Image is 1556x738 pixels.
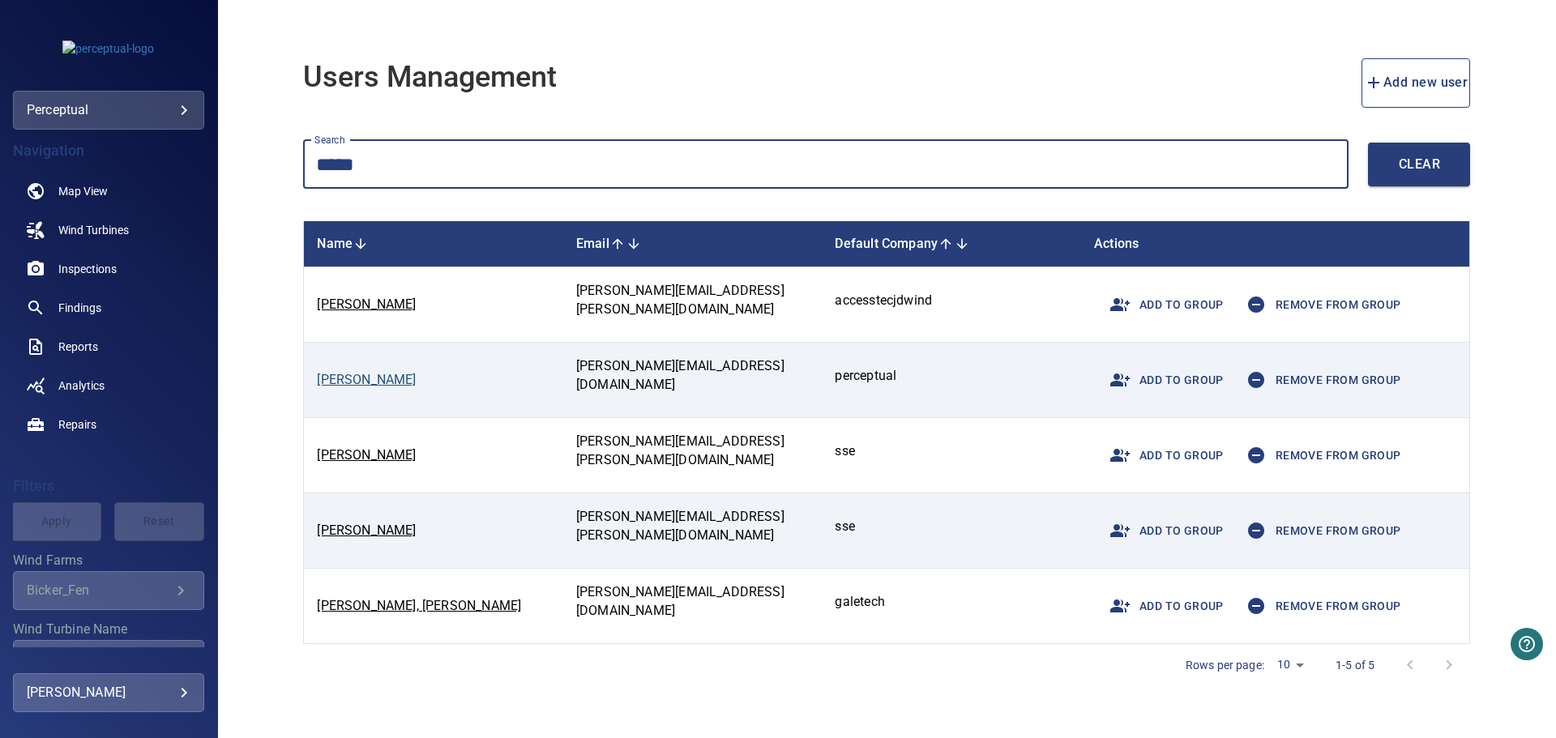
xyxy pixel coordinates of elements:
[1094,506,1230,555] button: Add to group
[1094,582,1230,630] button: Add to group
[1230,431,1408,480] button: Remove from group
[1094,234,1456,254] div: Actions
[576,433,810,470] p: [PERSON_NAME][EMAIL_ADDRESS][PERSON_NAME][DOMAIN_NAME]
[1271,653,1310,677] div: 10
[317,372,416,387] a: [PERSON_NAME]
[27,97,190,123] div: perceptual
[835,593,1068,612] p: galetech
[835,442,1068,461] p: sse
[13,366,204,405] a: analytics noActive
[58,416,96,433] span: Repairs
[1237,285,1401,324] span: Remove from group
[62,41,154,57] img: perceptual-logo
[13,623,204,636] label: Wind Turbine Name
[1101,436,1224,475] span: Add to group
[13,640,204,679] div: Wind Turbine Name
[1368,143,1470,186] button: Clear
[563,221,823,267] th: Toggle SortBy
[1237,511,1401,550] span: Remove from group
[576,583,810,621] p: [PERSON_NAME][EMAIL_ADDRESS][DOMAIN_NAME]
[303,62,557,94] h1: Users Management
[1230,506,1408,555] button: Remove from group
[13,288,204,327] a: findings noActive
[1237,587,1401,625] span: Remove from group
[13,172,204,211] a: map noActive
[1101,285,1224,324] span: Add to group
[1186,657,1264,673] p: Rows per page:
[1336,657,1374,673] p: 1-5 of 5
[1094,280,1230,329] button: Add to group
[1364,71,1468,94] span: Add new user
[1237,436,1401,475] span: Remove from group
[13,143,204,159] h4: Navigation
[58,183,108,199] span: Map View
[13,91,204,130] div: perceptual
[13,250,204,288] a: inspections noActive
[1101,360,1224,399] span: Add to group
[13,571,204,610] div: Wind Farms
[1094,356,1230,404] button: Add to group
[27,680,190,706] div: [PERSON_NAME]
[317,234,550,254] div: Name
[576,234,810,254] div: Email
[822,221,1081,267] th: Toggle SortBy
[1101,587,1224,625] span: Add to group
[317,598,521,613] a: [PERSON_NAME], [PERSON_NAME]
[835,292,1068,310] p: accesstecjdwind
[58,300,101,316] span: Findings
[835,367,1068,386] p: perceptual
[304,221,563,267] th: Toggle SortBy
[317,296,416,312] a: [PERSON_NAME]
[1230,582,1408,630] button: Remove from group
[1230,356,1408,404] button: Remove from group
[27,582,171,598] div: Bicker_Fen
[58,261,117,277] span: Inspections
[1101,511,1224,550] span: Add to group
[317,447,416,463] a: [PERSON_NAME]
[576,508,810,545] p: [PERSON_NAME][EMAIL_ADDRESS][PERSON_NAME][DOMAIN_NAME]
[58,222,129,238] span: Wind Turbines
[13,554,204,567] label: Wind Farms
[1230,280,1408,329] button: Remove from group
[13,327,204,366] a: reports noActive
[1237,360,1401,399] span: Remove from group
[835,518,1068,536] p: sse
[1400,153,1438,176] span: Clear
[835,234,1068,254] div: Default Company
[58,378,105,394] span: Analytics
[58,339,98,355] span: Reports
[317,523,416,538] a: [PERSON_NAME]
[13,478,204,494] h4: Filters
[1094,431,1230,480] button: Add to group
[13,405,204,444] a: repairs noActive
[1361,58,1471,108] button: add new user
[576,357,810,395] p: [PERSON_NAME][EMAIL_ADDRESS][DOMAIN_NAME]
[13,211,204,250] a: windturbines noActive
[576,282,810,319] p: [PERSON_NAME][EMAIL_ADDRESS][PERSON_NAME][DOMAIN_NAME]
